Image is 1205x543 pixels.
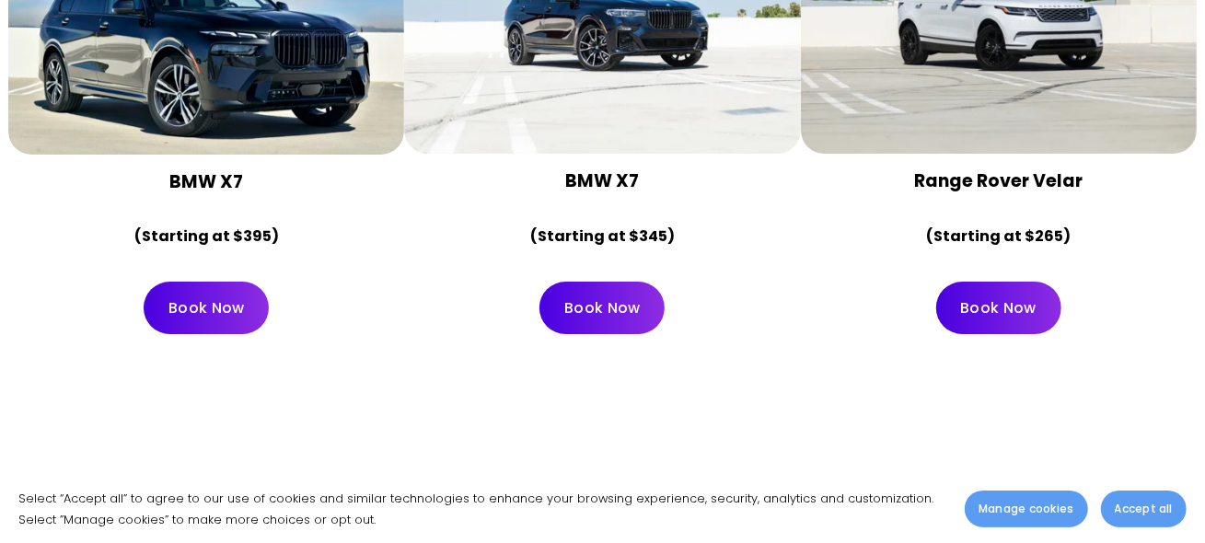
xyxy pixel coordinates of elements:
strong: (Starting at $395) [134,225,279,247]
a: Book Now [539,282,665,334]
a: Book Now [936,282,1061,334]
button: Manage cookies [965,491,1087,527]
strong: (Starting at $265) [926,225,1071,247]
p: Select “Accept all” to agree to our use of cookies and similar technologies to enhance your brows... [18,488,946,530]
div: Booking Request [336,469,870,508]
strong: BMW X7 [565,168,639,193]
strong: BMW X7 [169,169,243,194]
button: Accept all [1101,491,1187,527]
strong: (Starting at $345) [530,225,675,247]
span: Accept all [1115,501,1173,517]
strong: Range Rover Velar [914,168,1083,193]
span: Manage cookies [979,501,1073,517]
a: Book Now [144,282,269,334]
